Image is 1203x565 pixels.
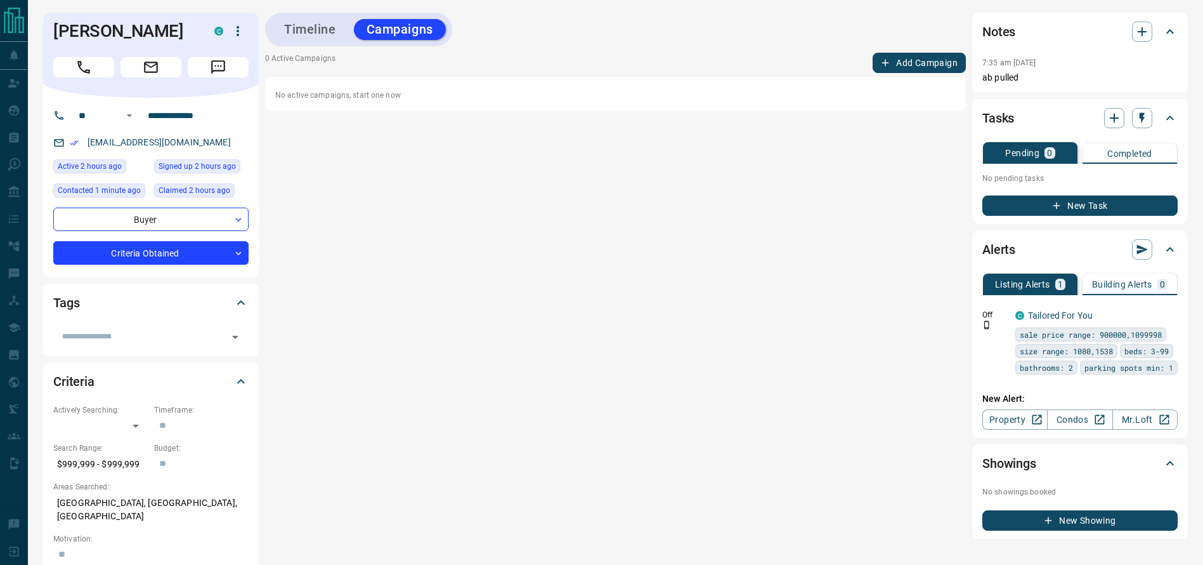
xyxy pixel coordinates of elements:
div: Tasks [982,103,1178,133]
div: condos.ca [1015,311,1024,320]
h2: Tags [53,293,79,313]
button: Add Campaign [873,53,966,73]
a: Property [982,409,1048,430]
p: Listing Alerts [995,280,1050,289]
button: Open [226,328,244,346]
p: Areas Searched: [53,481,249,493]
a: Tailored For You [1028,310,1093,321]
h2: Criteria [53,371,94,392]
p: 0 [1047,149,1052,157]
div: Notes [982,17,1178,47]
p: New Alert: [982,392,1178,406]
p: No showings booked [982,486,1178,498]
button: Open [122,108,137,123]
p: Off [982,309,1008,321]
p: Timeframe: [154,404,249,416]
div: Fri Sep 12 2025 [53,183,148,201]
div: Criteria [53,366,249,397]
h2: Notes [982,22,1015,42]
div: Tags [53,288,249,318]
span: Active 2 hours ago [58,160,122,173]
p: ab pulled [982,71,1178,84]
span: Message [188,57,249,77]
p: Motivation: [53,533,249,545]
span: parking spots min: 1 [1084,361,1173,374]
p: [GEOGRAPHIC_DATA], [GEOGRAPHIC_DATA], [GEOGRAPHIC_DATA] [53,493,249,527]
span: Email [120,57,181,77]
button: New Task [982,196,1178,216]
span: beds: 3-99 [1124,345,1169,357]
span: Signed up 2 hours ago [159,160,236,173]
p: 0 Active Campaigns [265,53,335,73]
p: Budget: [154,442,249,454]
div: Fri Sep 12 2025 [154,159,249,177]
svg: Email Verified [70,138,79,147]
p: $999,999 - $999,999 [53,454,148,475]
button: Campaigns [354,19,446,40]
div: Buyer [53,208,249,231]
span: bathrooms: 2 [1020,361,1073,374]
p: No pending tasks [982,169,1178,188]
button: Timeline [271,19,349,40]
button: New Showing [982,510,1178,531]
span: size range: 1080,1538 [1020,345,1113,357]
span: Call [53,57,114,77]
div: condos.ca [214,27,223,36]
p: 7:35 am [DATE] [982,58,1036,67]
span: Claimed 2 hours ago [159,184,230,197]
span: sale price range: 900000,1099998 [1020,328,1162,341]
div: Criteria Obtained [53,241,249,265]
p: No active campaigns, start one now [275,90,956,101]
h1: [PERSON_NAME] [53,21,195,41]
p: Pending [1005,149,1039,157]
p: Completed [1107,149,1152,158]
svg: Push Notification Only [982,321,991,329]
p: 0 [1160,280,1165,289]
h2: Alerts [982,239,1015,260]
p: Search Range: [53,442,148,454]
span: Contacted 1 minute ago [58,184,141,197]
div: Showings [982,448,1178,479]
a: Mr.Loft [1112,409,1178,430]
p: Actively Searching: [53,404,148,416]
p: 1 [1058,280,1063,289]
div: Fri Sep 12 2025 [53,159,148,177]
div: Alerts [982,234,1178,265]
p: Building Alerts [1092,280,1152,289]
div: Fri Sep 12 2025 [154,183,249,201]
h2: Showings [982,453,1036,474]
h2: Tasks [982,108,1014,128]
a: Condos [1047,409,1112,430]
a: [EMAIL_ADDRESS][DOMAIN_NAME] [88,137,231,147]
